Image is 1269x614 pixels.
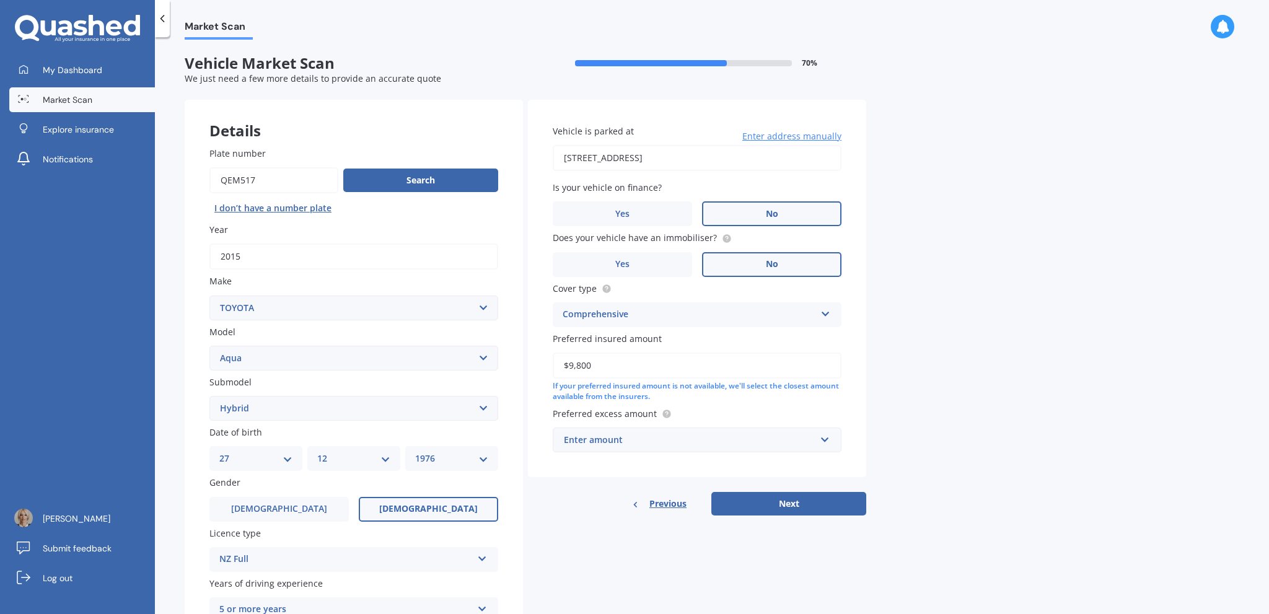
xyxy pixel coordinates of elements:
[14,509,33,527] img: ACg8ocJE49mdr1B7TcEqF4VM8GDTekJiy1t6mUKiLrJMDrfLBljHRmdArw=s96-c
[209,198,336,218] button: I don’t have a number plate
[209,224,228,235] span: Year
[553,283,597,294] span: Cover type
[209,426,262,438] span: Date of birth
[343,169,498,192] button: Search
[564,433,815,447] div: Enter amount
[43,123,114,136] span: Explore insurance
[185,55,525,72] span: Vehicle Market Scan
[209,167,338,193] input: Enter plate number
[9,58,155,82] a: My Dashboard
[209,527,261,539] span: Licence type
[209,477,240,489] span: Gender
[43,94,92,106] span: Market Scan
[553,232,717,244] span: Does your vehicle have an immobiliser?
[43,572,72,584] span: Log out
[43,64,102,76] span: My Dashboard
[766,209,778,219] span: No
[209,276,232,287] span: Make
[615,209,630,219] span: Yes
[379,504,478,514] span: [DEMOGRAPHIC_DATA]
[9,536,155,561] a: Submit feedback
[185,100,523,137] div: Details
[9,117,155,142] a: Explore insurance
[43,153,93,165] span: Notifications
[553,333,662,344] span: Preferred insured amount
[711,492,866,515] button: Next
[185,72,441,84] span: We just need a few more details to provide an accurate quote
[553,353,841,379] input: Enter amount
[649,494,687,513] span: Previous
[742,130,841,143] span: Enter address manually
[553,408,657,419] span: Preferred excess amount
[553,125,634,137] span: Vehicle is parked at
[209,326,235,338] span: Model
[231,504,327,514] span: [DEMOGRAPHIC_DATA]
[43,512,110,525] span: [PERSON_NAME]
[766,259,778,270] span: No
[219,552,472,567] div: NZ Full
[553,145,841,171] input: Enter address
[209,376,252,388] span: Submodel
[209,243,498,270] input: YYYY
[615,259,630,270] span: Yes
[209,147,266,159] span: Plate number
[9,147,155,172] a: Notifications
[9,566,155,590] a: Log out
[43,542,112,555] span: Submit feedback
[563,307,815,322] div: Comprehensive
[185,20,253,37] span: Market Scan
[802,59,817,68] span: 70 %
[9,87,155,112] a: Market Scan
[9,506,155,531] a: [PERSON_NAME]
[209,577,323,589] span: Years of driving experience
[553,381,841,402] div: If your preferred insured amount is not available, we'll select the closest amount available from...
[553,182,662,193] span: Is your vehicle on finance?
